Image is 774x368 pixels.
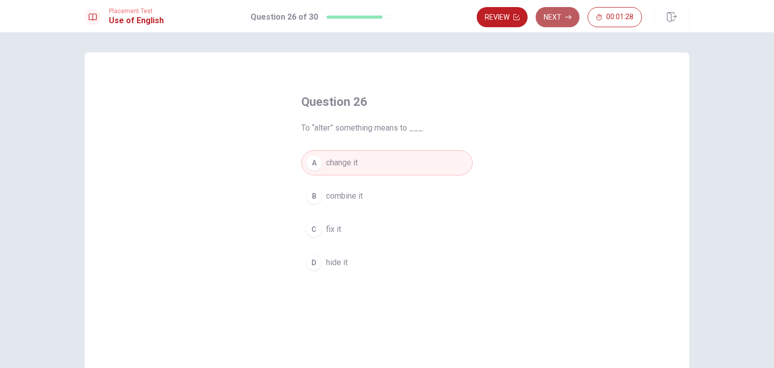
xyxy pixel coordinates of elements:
h1: Question 26 of 30 [250,11,318,23]
span: hide it [326,257,348,269]
button: Review [477,7,528,27]
span: combine it [326,190,363,202]
div: B [306,188,322,204]
div: D [306,255,322,271]
span: change it [326,157,358,169]
button: Achange it [301,150,473,175]
button: 00:01:28 [588,7,642,27]
span: Placement Test [109,8,164,15]
span: To “alter” something means to ___. [301,122,473,134]
button: Dhide it [301,250,473,275]
button: Cfix it [301,217,473,242]
div: A [306,155,322,171]
h4: Question 26 [301,94,473,110]
button: Next [536,7,579,27]
span: 00:01:28 [606,13,633,21]
h1: Use of English [109,15,164,27]
span: fix it [326,223,341,235]
div: C [306,221,322,237]
button: Bcombine it [301,183,473,209]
